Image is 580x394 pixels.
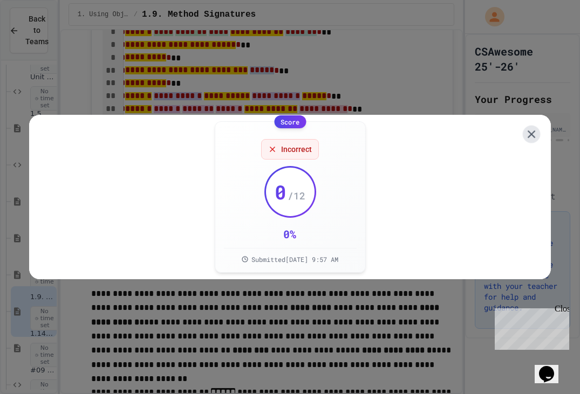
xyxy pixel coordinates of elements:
[281,144,312,155] span: Incorrect
[274,115,306,128] div: Score
[4,4,74,68] div: Chat with us now!Close
[251,255,338,264] span: Submitted [DATE] 9:57 AM
[535,351,569,383] iframe: chat widget
[288,188,305,203] span: / 12
[490,304,569,350] iframe: chat widget
[275,181,286,203] span: 0
[284,226,297,241] div: 0 %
